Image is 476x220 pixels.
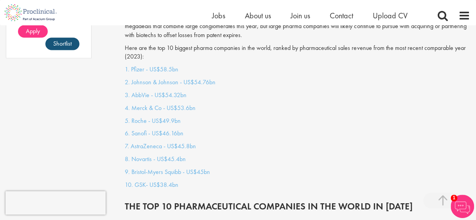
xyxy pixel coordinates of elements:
[125,201,470,211] h2: THE TOP 10 PHARMACEUTICAL COMPANIES IN THE WORLD IN [DATE]
[125,180,178,188] a: 10. GSK- US$38.4bn
[212,11,225,21] a: Jobs
[330,11,353,21] a: Contact
[125,78,216,86] a: 2. Johnson & Johnson - US$54.76bn
[125,116,181,124] a: 5. Roche - US$49.9bn
[291,11,310,21] a: Join us
[451,195,457,201] span: 1
[125,154,186,163] a: 8. Novartis - US$45.4bn
[125,90,187,99] a: 3. AbbVie - US$54.32bn
[125,142,196,150] a: 7. AstraZeneca - US$45.8bn
[5,191,106,215] iframe: reCAPTCHA
[125,129,183,137] a: 6. Sanofi - US$46.16bn
[245,11,271,21] a: About us
[125,103,196,112] a: 4. Merck & Co - US$53.6bn
[125,167,210,176] a: 9. Bristol-Myers Squibb - US$45bn
[373,11,408,21] a: Upload CV
[125,65,178,73] a: 1. Pfizer - US$58.5bn
[451,195,474,218] img: Chatbot
[45,37,79,50] a: Shortlist
[125,43,470,61] p: Here are the top 10 biggest pharma companies in the world, ranked by pharmaceutical sales revenue...
[26,27,40,35] span: Apply
[18,25,48,37] a: Apply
